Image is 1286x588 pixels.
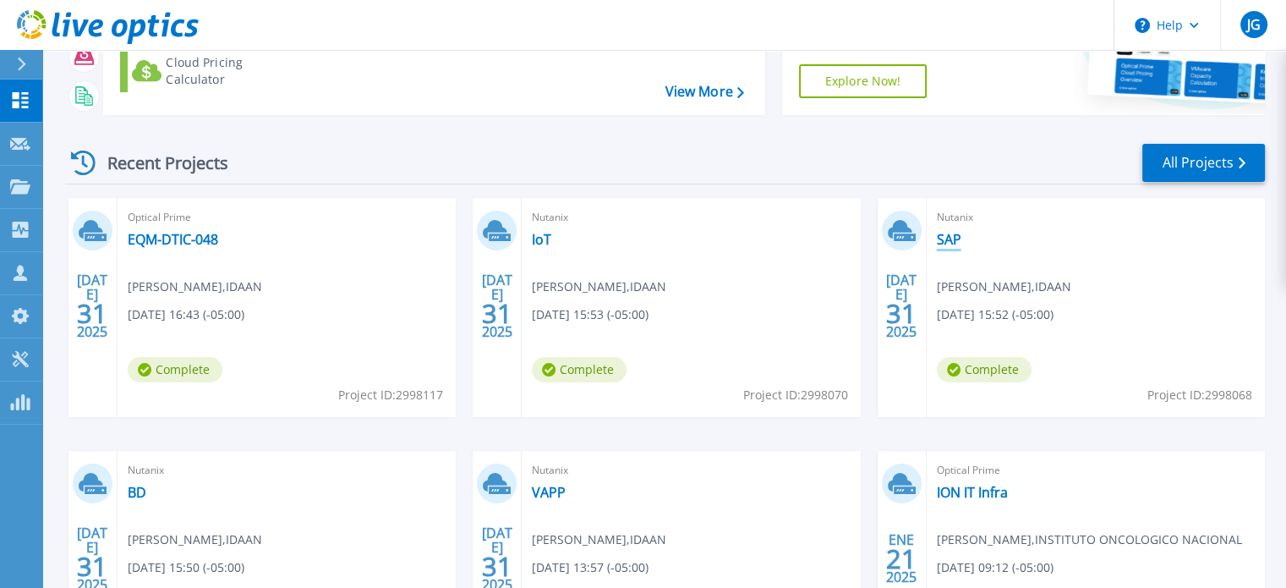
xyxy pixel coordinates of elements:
[128,305,244,324] span: [DATE] 16:43 (-05:00)
[937,484,1008,501] a: ION IT Infra
[128,558,244,577] span: [DATE] 15:50 (-05:00)
[482,559,512,574] span: 31
[1142,144,1265,182] a: All Projects
[885,275,917,337] div: [DATE] 2025
[77,306,107,321] span: 31
[128,208,446,227] span: Optical Prime
[937,357,1032,382] span: Complete
[128,530,262,549] span: [PERSON_NAME] , IDAAN
[166,54,301,88] div: Cloud Pricing Calculator
[532,278,666,296] span: [PERSON_NAME] , IDAAN
[886,552,917,566] span: 21
[532,208,850,227] span: Nutanix
[128,357,222,382] span: Complete
[937,305,1053,324] span: [DATE] 15:52 (-05:00)
[128,278,262,296] span: [PERSON_NAME] , IDAAN
[482,306,512,321] span: 31
[120,50,309,92] a: Cloud Pricing Calculator
[128,231,218,248] a: EQM-DTIC-048
[937,231,961,248] a: SAP
[1246,18,1260,31] span: JG
[532,231,551,248] a: IoT
[77,559,107,574] span: 31
[886,306,917,321] span: 31
[128,484,146,501] a: BD
[532,484,566,501] a: VAPP
[1147,386,1252,404] span: Project ID: 2998068
[338,386,443,404] span: Project ID: 2998117
[65,142,251,184] div: Recent Projects
[532,558,648,577] span: [DATE] 13:57 (-05:00)
[532,357,627,382] span: Complete
[532,530,666,549] span: [PERSON_NAME] , IDAAN
[665,84,743,100] a: View More
[937,208,1255,227] span: Nutanix
[76,275,108,337] div: [DATE] 2025
[937,558,1053,577] span: [DATE] 09:12 (-05:00)
[532,461,850,480] span: Nutanix
[937,530,1242,549] span: [PERSON_NAME] , INSTITUTO ONCOLOGICO NACIONAL
[743,386,848,404] span: Project ID: 2998070
[481,275,513,337] div: [DATE] 2025
[937,278,1071,296] span: [PERSON_NAME] , IDAAN
[799,64,928,98] a: Explore Now!
[937,461,1255,480] span: Optical Prime
[532,305,648,324] span: [DATE] 15:53 (-05:00)
[128,461,446,480] span: Nutanix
